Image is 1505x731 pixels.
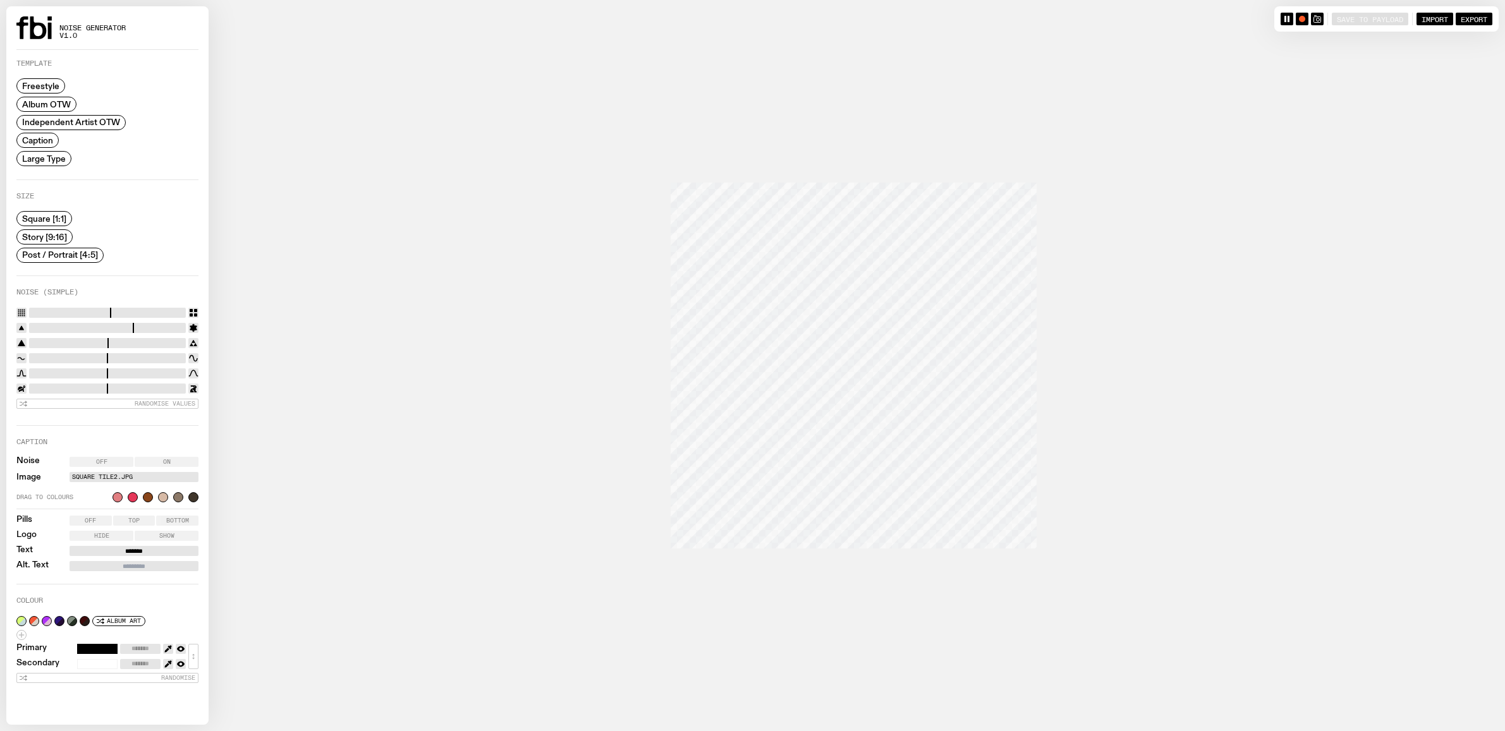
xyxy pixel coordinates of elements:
span: Album OTW [22,99,71,109]
span: Bottom [166,517,189,524]
button: Import [1417,13,1453,25]
label: Image [16,473,41,481]
span: Show [159,533,174,539]
label: Text [16,546,33,556]
button: Randomise Values [16,399,198,409]
label: Size [16,193,34,200]
span: Randomise Values [135,400,195,407]
button: Randomise [16,673,198,683]
label: Colour [16,597,43,604]
span: Square [1:1] [22,214,66,224]
span: Freestyle [22,82,59,91]
span: Save to Payload [1337,15,1403,23]
span: Top [128,517,140,524]
button: Export [1456,13,1492,25]
span: Off [85,517,96,524]
label: Template [16,60,52,67]
label: Secondary [16,659,59,669]
label: Caption [16,438,47,445]
label: Noise [16,457,40,467]
span: Post / Portrait [4:5] [22,250,98,260]
span: Large Type [22,154,66,163]
span: Story [9:16] [22,232,67,241]
span: Caption [22,136,53,145]
button: Save to Payload [1332,13,1408,25]
span: Album Art [107,617,141,624]
span: Import [1422,15,1448,23]
label: Logo [16,531,37,541]
label: square tile2.jpg [72,472,196,482]
span: Hide [94,533,109,539]
button: Album Art [92,616,145,626]
label: Primary [16,644,47,654]
span: On [163,459,171,465]
label: Pills [16,516,32,526]
button: ↕ [188,644,198,669]
span: Off [96,459,107,465]
span: Drag to colours [16,494,107,500]
span: v1.0 [59,32,126,39]
label: Alt. Text [16,561,49,571]
span: Randomise [161,674,195,681]
span: Noise Generator [59,25,126,32]
span: Independent Artist OTW [22,118,120,127]
span: Export [1461,15,1487,23]
label: Noise (Simple) [16,289,78,296]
